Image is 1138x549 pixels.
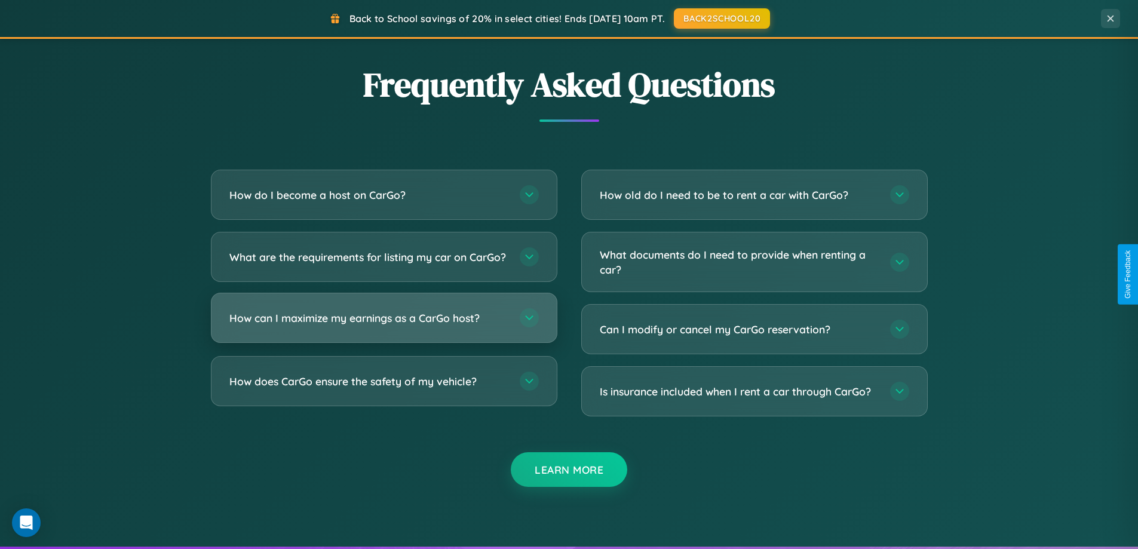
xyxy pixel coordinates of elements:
h3: How do I become a host on CarGo? [229,188,508,203]
span: Back to School savings of 20% in select cities! Ends [DATE] 10am PT. [349,13,665,24]
div: Give Feedback [1124,250,1132,299]
h3: How old do I need to be to rent a car with CarGo? [600,188,878,203]
h3: Is insurance included when I rent a car through CarGo? [600,384,878,399]
h3: What are the requirements for listing my car on CarGo? [229,250,508,265]
h3: What documents do I need to provide when renting a car? [600,247,878,277]
button: Learn More [511,452,627,487]
div: Open Intercom Messenger [12,508,41,537]
h3: How can I maximize my earnings as a CarGo host? [229,311,508,326]
h3: Can I modify or cancel my CarGo reservation? [600,322,878,337]
button: BACK2SCHOOL20 [674,8,770,29]
h3: How does CarGo ensure the safety of my vehicle? [229,374,508,389]
h2: Frequently Asked Questions [211,62,928,108]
